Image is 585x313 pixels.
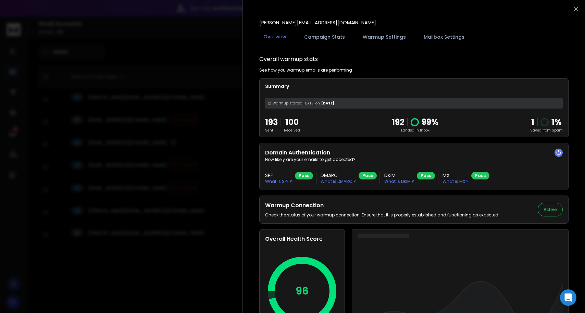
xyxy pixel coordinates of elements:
[300,29,349,45] button: Campaign Stats
[76,40,115,45] div: Keywords by Traffic
[531,116,534,128] strong: 1
[384,179,414,184] p: What is DKIM ?
[26,40,61,45] div: Domain Overview
[296,285,309,297] p: 96
[471,172,489,179] div: Pass
[392,117,404,128] p: 192
[68,40,74,45] img: tab_keywords_by_traffic_grey.svg
[265,117,278,128] p: 193
[359,29,410,45] button: Warmup Settings
[265,212,499,218] p: Check the status of your warmup connection. Ensure that it is properly established and functionin...
[422,117,438,128] p: 99 %
[538,203,563,216] button: Active
[321,179,356,184] p: What is DMARC ?
[265,149,563,157] h2: Domain Authentication
[284,117,300,128] p: 100
[265,235,339,243] h2: Overall Health Score
[259,29,290,45] button: Overview
[259,55,318,63] h1: Overall warmup stats
[11,18,16,23] img: website_grey.svg
[259,67,352,73] p: See how you warmup emails are performing
[265,157,563,162] p: How likely are your emails to get accepted?
[265,201,499,210] h2: Warmup Connection
[265,172,292,179] h3: SPF
[392,128,438,133] p: Landed in Inbox
[384,172,414,179] h3: DKIM
[19,11,34,16] div: v 4.0.25
[273,101,320,106] span: Warmup started [DATE] on
[265,179,292,184] p: What is SPF ?
[11,11,16,16] img: logo_orange.svg
[265,98,563,109] div: [DATE]
[560,289,576,306] div: Open Intercom Messenger
[284,128,300,133] p: Received
[321,172,356,179] h3: DMARC
[259,19,376,26] p: [PERSON_NAME][EMAIL_ADDRESS][DOMAIN_NAME]
[443,179,469,184] p: What is MX ?
[417,172,435,179] div: Pass
[265,83,563,90] p: Summary
[420,29,469,45] button: Mailbox Settings
[530,128,563,133] p: Saved from Spam
[295,172,313,179] div: Pass
[359,172,377,179] div: Pass
[551,117,562,128] p: 1 %
[443,172,469,179] h3: MX
[18,40,24,45] img: tab_domain_overview_orange.svg
[18,18,49,23] div: Domain: [URL]
[265,128,278,133] p: Sent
